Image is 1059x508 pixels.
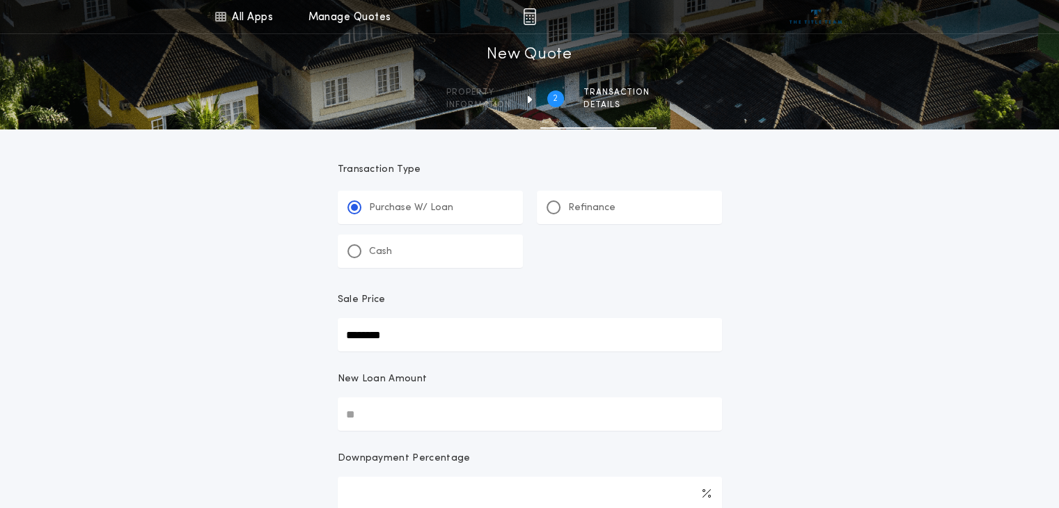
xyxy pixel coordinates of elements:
span: Transaction [583,87,650,98]
p: Sale Price [338,293,386,307]
p: New Loan Amount [338,372,427,386]
img: img [523,8,536,25]
p: Transaction Type [338,163,722,177]
span: Property [446,87,511,98]
h1: New Quote [487,44,572,66]
input: New Loan Amount [338,397,722,431]
p: Purchase W/ Loan [369,201,453,215]
span: details [583,100,650,111]
p: Refinance [568,201,615,215]
p: Downpayment Percentage [338,452,471,466]
span: information [446,100,511,111]
h2: 2 [553,93,558,104]
p: Cash [369,245,392,259]
input: Sale Price [338,318,722,351]
img: vs-icon [790,10,842,24]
